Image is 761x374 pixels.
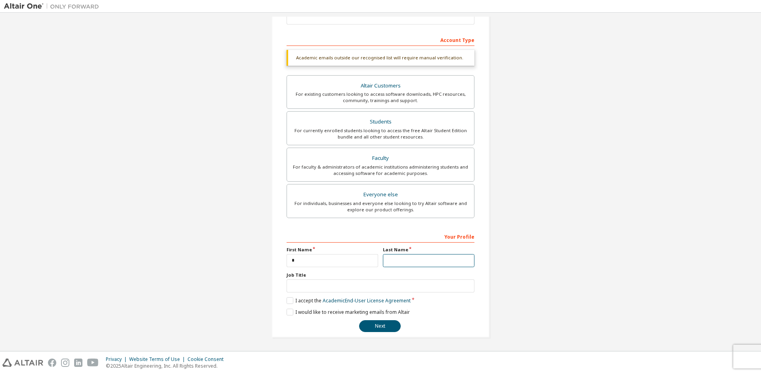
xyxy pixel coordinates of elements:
div: Your Profile [287,230,474,243]
div: Students [292,116,469,127]
div: For faculty & administrators of academic institutions administering students and accessing softwa... [292,164,469,177]
img: instagram.svg [61,359,69,367]
div: Cookie Consent [187,356,228,363]
div: For individuals, businesses and everyone else looking to try Altair software and explore our prod... [292,200,469,213]
img: Altair One [4,2,103,10]
label: Job Title [287,272,474,278]
button: Next [359,320,401,332]
img: facebook.svg [48,359,56,367]
img: altair_logo.svg [2,359,43,367]
div: Faculty [292,153,469,164]
div: Everyone else [292,189,469,200]
p: © 2025 Altair Engineering, Inc. All Rights Reserved. [106,363,228,369]
label: I would like to receive marketing emails from Altair [287,309,410,315]
div: Account Type [287,33,474,46]
img: youtube.svg [87,359,99,367]
div: Privacy [106,356,129,363]
label: First Name [287,247,378,253]
label: I accept the [287,297,411,304]
img: linkedin.svg [74,359,82,367]
div: For existing customers looking to access software downloads, HPC resources, community, trainings ... [292,91,469,104]
div: For currently enrolled students looking to access the free Altair Student Edition bundle and all ... [292,127,469,140]
label: Last Name [383,247,474,253]
div: Website Terms of Use [129,356,187,363]
div: Academic emails outside our recognised list will require manual verification. [287,50,474,66]
a: Academic End-User License Agreement [323,297,411,304]
div: Altair Customers [292,80,469,91]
